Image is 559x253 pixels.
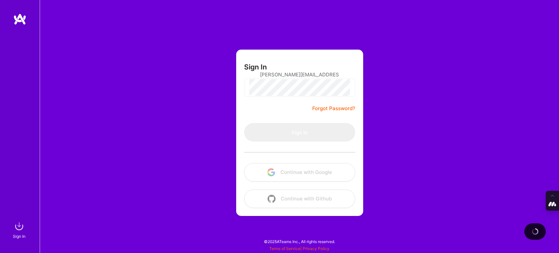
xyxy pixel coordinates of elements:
[14,220,26,240] a: sign inSign In
[303,246,329,251] a: Privacy Policy
[244,163,355,182] button: Continue with Google
[13,220,26,233] img: sign in
[531,227,540,236] img: loading
[260,66,339,83] input: Email...
[244,190,355,208] button: Continue with Github
[269,246,329,251] span: |
[13,13,26,25] img: logo
[269,246,300,251] a: Terms of Service
[40,233,559,250] div: © 2025 ATeams Inc., All rights reserved.
[267,168,275,176] img: icon
[13,233,25,240] div: Sign In
[312,105,355,112] a: Forgot Password?
[268,195,276,203] img: icon
[244,123,355,142] button: Sign In
[244,63,267,71] h3: Sign In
